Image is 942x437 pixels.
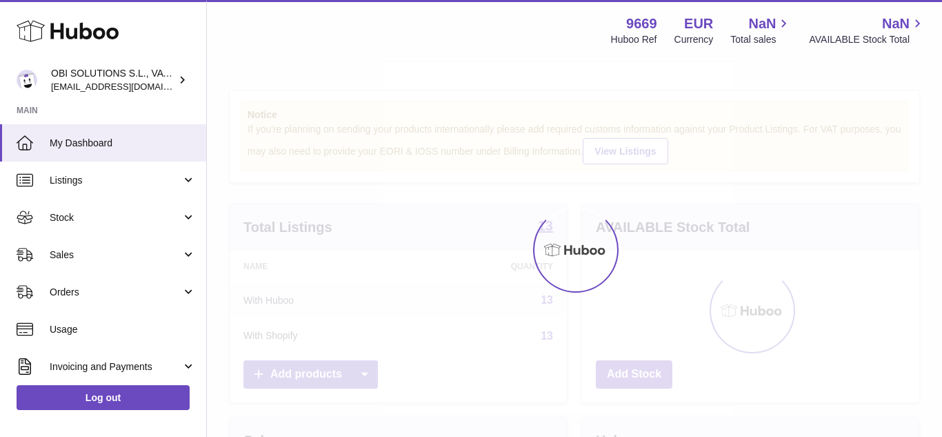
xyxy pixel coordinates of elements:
[50,211,181,224] span: Stock
[611,33,657,46] div: Huboo Ref
[730,14,792,46] a: NaN Total sales
[50,323,196,336] span: Usage
[50,286,181,299] span: Orders
[17,70,37,90] img: internalAdmin-9669@internal.huboo.com
[674,33,714,46] div: Currency
[50,174,181,187] span: Listings
[809,14,925,46] a: NaN AVAILABLE Stock Total
[748,14,776,33] span: NaN
[50,137,196,150] span: My Dashboard
[684,14,713,33] strong: EUR
[730,33,792,46] span: Total sales
[51,67,175,93] div: OBI SOLUTIONS S.L., VAT: B70911078
[809,33,925,46] span: AVAILABLE Stock Total
[882,14,910,33] span: NaN
[50,360,181,373] span: Invoicing and Payments
[51,81,203,92] span: [EMAIL_ADDRESS][DOMAIN_NAME]
[626,14,657,33] strong: 9669
[17,385,190,410] a: Log out
[50,249,181,262] span: Sales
